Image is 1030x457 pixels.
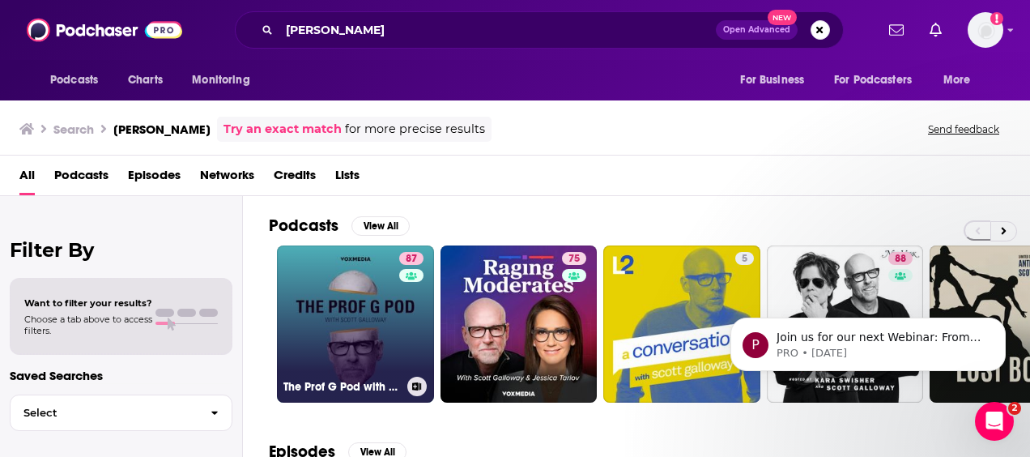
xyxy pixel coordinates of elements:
button: Open AdvancedNew [716,20,798,40]
span: Open Advanced [723,26,790,34]
svg: Add a profile image [990,12,1003,25]
div: Search podcasts, credits, & more... [235,11,844,49]
button: open menu [39,65,119,96]
iframe: Intercom notifications message [706,216,1030,397]
span: for more precise results [345,120,485,139]
p: Message from PRO, sent 33w ago [70,130,279,144]
span: New [768,10,797,25]
a: Episodes [128,162,181,195]
h3: [PERSON_NAME] [113,122,211,137]
button: Select [10,395,232,431]
span: For Podcasters [834,69,912,92]
a: Networks [200,162,254,195]
button: open menu [932,65,991,96]
h2: Podcasts [269,216,338,236]
a: Charts [117,65,172,96]
a: Lists [335,162,360,195]
button: open menu [729,65,824,96]
div: Profile image for PRO [36,116,62,142]
iframe: Intercom live chat [975,402,1014,441]
a: Show notifications dropdown [883,16,910,44]
a: PodcastsView All [269,216,410,236]
a: Credits [274,162,316,195]
span: More [943,69,971,92]
a: All [19,162,35,195]
span: Monitoring [192,69,249,92]
a: Show notifications dropdown [923,16,948,44]
input: Search podcasts, credits, & more... [279,17,716,43]
span: Podcasts [50,69,98,92]
span: 2 [1008,402,1021,415]
span: Choose a tab above to access filters. [24,314,152,336]
button: Show profile menu [968,12,1003,48]
a: 75 [441,246,598,403]
h2: Filter By [10,238,232,262]
span: Charts [128,69,163,92]
button: open menu [181,65,270,96]
a: Try an exact match [223,120,342,139]
a: Podcasts [54,162,109,195]
a: 87 [399,252,423,265]
h3: Search [53,122,94,137]
span: Want to filter your results? [24,297,152,309]
a: 5 [603,246,760,403]
a: 87The Prof G Pod with [PERSON_NAME] [277,246,434,403]
button: View All [351,216,410,236]
span: 75 [568,251,580,267]
p: Saved Searches [10,368,232,383]
div: message notification from PRO, 33w ago. Join us for our next Webinar: From Pushback to Payoff: Bu... [24,101,300,155]
a: 75 [562,252,586,265]
button: Send feedback [923,122,1004,136]
span: 87 [406,251,417,267]
span: Select [11,408,198,418]
button: open menu [824,65,935,96]
img: User Profile [968,12,1003,48]
span: Logged in as molly.burgoyne [968,12,1003,48]
span: For Business [740,69,804,92]
h3: The Prof G Pod with [PERSON_NAME] [283,380,401,394]
img: Podchaser - Follow, Share and Rate Podcasts [27,15,182,45]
